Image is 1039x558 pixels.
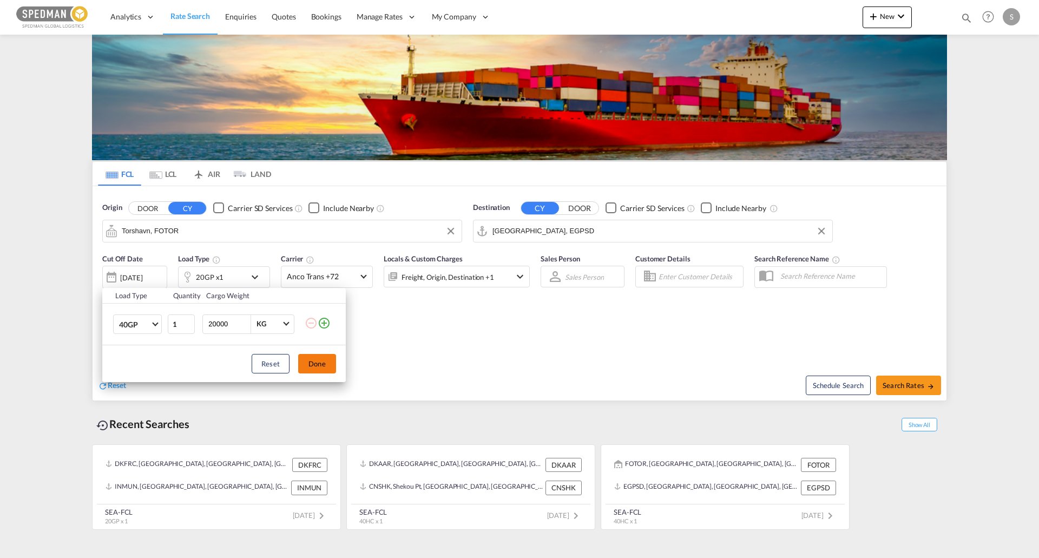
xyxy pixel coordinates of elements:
[102,288,167,304] th: Load Type
[298,354,336,373] button: Done
[252,354,290,373] button: Reset
[206,291,298,300] div: Cargo Weight
[305,317,318,330] md-icon: icon-minus-circle-outline
[167,288,200,304] th: Quantity
[168,314,195,334] input: Qty
[119,319,150,330] span: 40GP
[207,315,251,333] input: Enter Weight
[113,314,162,334] md-select: Choose: 40GP
[318,317,331,330] md-icon: icon-plus-circle-outline
[257,319,266,328] div: KG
